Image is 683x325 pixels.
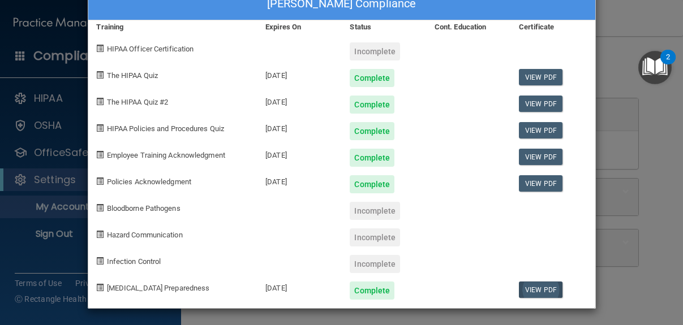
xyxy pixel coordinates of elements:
[350,175,394,193] div: Complete
[107,71,158,80] span: The HIPAA Quiz
[350,96,394,114] div: Complete
[666,57,670,72] div: 2
[107,284,210,292] span: [MEDICAL_DATA] Preparedness
[519,69,562,85] a: View PDF
[107,257,161,266] span: Infection Control
[257,167,341,193] div: [DATE]
[350,228,400,246] div: Incomplete
[257,87,341,114] div: [DATE]
[350,281,394,300] div: Complete
[519,96,562,112] a: View PDF
[638,51,672,84] button: Open Resource Center, 2 new notifications
[350,202,400,220] div: Incomplete
[257,114,341,140] div: [DATE]
[107,124,224,133] span: HIPAA Policies and Procedures Quiz
[107,204,181,213] span: Bloodborne Pathogens
[107,45,194,53] span: HIPAA Officer Certification
[107,231,183,239] span: Hazard Communication
[519,122,562,138] a: View PDF
[626,247,669,290] iframe: Drift Widget Chat Controller
[350,42,400,60] div: Incomplete
[350,122,394,140] div: Complete
[519,175,562,192] a: View PDF
[519,149,562,165] a: View PDF
[341,20,426,34] div: Status
[107,151,225,159] span: Employee Training Acknowledgment
[257,273,341,300] div: [DATE]
[510,20,595,34] div: Certificate
[257,140,341,167] div: [DATE]
[88,20,257,34] div: Training
[350,255,400,273] div: Incomplete
[257,20,341,34] div: Expires On
[257,60,341,87] div: [DATE]
[107,98,169,106] span: The HIPAA Quiz #2
[519,281,562,298] a: View PDF
[107,177,191,186] span: Policies Acknowledgment
[350,69,394,87] div: Complete
[350,149,394,167] div: Complete
[426,20,510,34] div: Cont. Education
